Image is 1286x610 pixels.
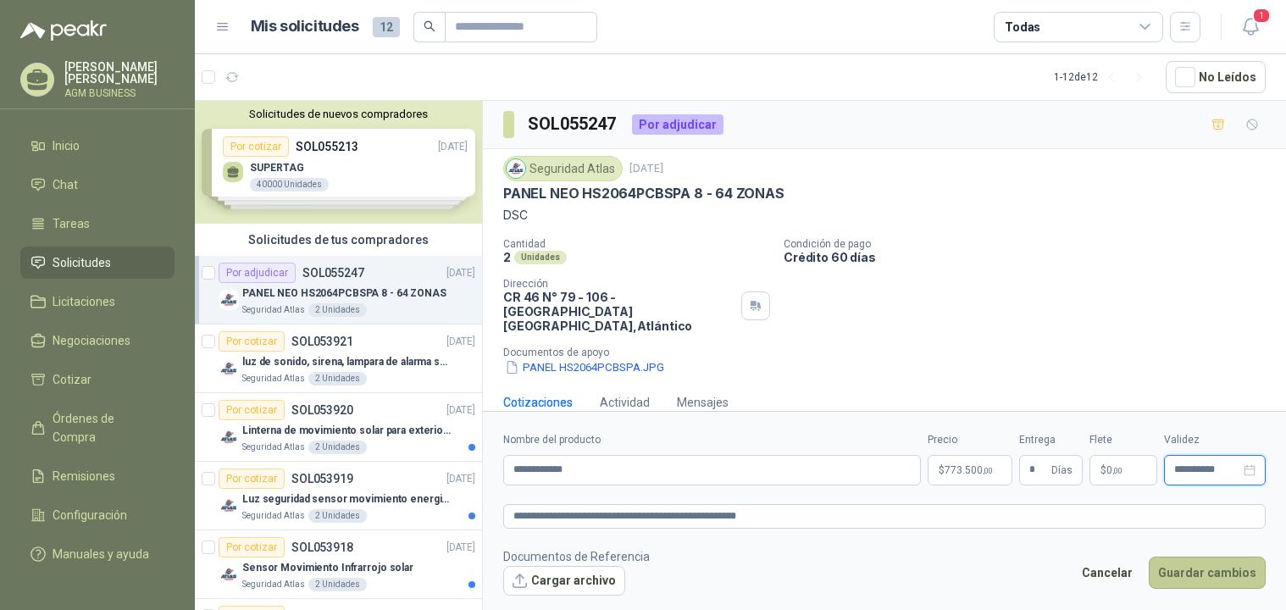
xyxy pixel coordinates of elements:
[528,111,618,137] h3: SOL055247
[251,14,359,39] h1: Mis solicitudes
[64,61,175,85] p: [PERSON_NAME] [PERSON_NAME]
[503,347,1279,358] p: Documentos de apoyo
[20,286,175,318] a: Licitaciones
[677,393,729,412] div: Mensajes
[308,509,367,523] div: 2 Unidades
[503,238,770,250] p: Cantidad
[1100,465,1106,475] span: $
[242,423,453,439] p: Linterna de movimiento solar para exteriores con 77 leds
[308,578,367,591] div: 2 Unidades
[53,409,158,446] span: Órdenes de Compra
[53,506,127,524] span: Configuración
[219,290,239,310] img: Company Logo
[219,537,285,557] div: Por cotizar
[64,88,175,98] p: AGM BUSINESS
[928,455,1012,485] p: $773.500,00
[219,469,285,489] div: Por cotizar
[503,393,573,412] div: Cotizaciones
[629,161,663,177] p: [DATE]
[514,251,567,264] div: Unidades
[503,278,734,290] p: Dirección
[503,547,650,566] p: Documentos de Referencia
[503,250,511,264] p: 2
[20,169,175,201] a: Chat
[195,256,482,324] a: Por adjudicarSOL055247[DATE] Company LogoPANEL NEO HS2064PCBSPA 8 - 64 ZONASSeguridad Atlas2 Unid...
[53,253,111,272] span: Solicitudes
[53,175,78,194] span: Chat
[503,206,1266,225] p: DSC
[242,441,305,454] p: Seguridad Atlas
[1005,18,1040,36] div: Todas
[1106,465,1122,475] span: 0
[1054,64,1152,91] div: 1 - 12 de 12
[446,402,475,419] p: [DATE]
[503,156,623,181] div: Seguridad Atlas
[20,499,175,531] a: Configuración
[308,441,367,454] div: 2 Unidades
[446,334,475,350] p: [DATE]
[503,432,921,448] label: Nombre del producto
[53,214,90,233] span: Tareas
[20,324,175,357] a: Negociaciones
[1166,61,1266,93] button: No Leídos
[242,491,453,507] p: Luz seguridad sensor movimiento energia solar
[1073,557,1142,589] button: Cancelar
[291,473,353,485] p: SOL053919
[242,560,413,576] p: Sensor Movimiento Infrarrojo solar
[195,324,482,393] a: Por cotizarSOL053921[DATE] Company Logoluz de sonido, sirena, lampara de alarma solarSeguridad At...
[308,303,367,317] div: 2 Unidades
[503,290,734,333] p: CR 46 N° 79 - 106 - [GEOGRAPHIC_DATA] [GEOGRAPHIC_DATA] , Atlántico
[1089,432,1157,448] label: Flete
[219,331,285,352] div: Por cotizar
[242,286,446,302] p: PANEL NEO HS2064PCBSPA 8 - 64 ZONAS
[242,303,305,317] p: Seguridad Atlas
[20,247,175,279] a: Solicitudes
[945,465,993,475] span: 773.500
[20,538,175,570] a: Manuales y ayuda
[195,393,482,462] a: Por cotizarSOL053920[DATE] Company LogoLinterna de movimiento solar para exteriores con 77 ledsSe...
[1149,557,1266,589] button: Guardar cambios
[20,460,175,492] a: Remisiones
[242,578,305,591] p: Seguridad Atlas
[632,114,723,135] div: Por adjudicar
[784,238,1279,250] p: Condición de pago
[219,263,296,283] div: Por adjudicar
[195,101,482,224] div: Solicitudes de nuevos compradoresPor cotizarSOL055213[DATE] SUPERTAG40000 UnidadesPor cotizarSOL0...
[1089,455,1157,485] p: $ 0,00
[1112,466,1122,475] span: ,00
[424,20,435,32] span: search
[291,541,353,553] p: SOL053918
[242,372,305,385] p: Seguridad Atlas
[302,267,364,279] p: SOL055247
[20,20,107,41] img: Logo peakr
[507,159,525,178] img: Company Logo
[53,467,115,485] span: Remisiones
[600,393,650,412] div: Actividad
[219,496,239,516] img: Company Logo
[242,354,453,370] p: luz de sonido, sirena, lampara de alarma solar
[928,432,1012,448] label: Precio
[503,185,784,202] p: PANEL NEO HS2064PCBSPA 8 - 64 ZONAS
[53,136,80,155] span: Inicio
[20,130,175,162] a: Inicio
[446,471,475,487] p: [DATE]
[202,108,475,120] button: Solicitudes de nuevos compradores
[446,540,475,556] p: [DATE]
[291,404,353,416] p: SOL053920
[1164,432,1266,448] label: Validez
[784,250,1279,264] p: Crédito 60 días
[219,427,239,447] img: Company Logo
[503,358,666,376] button: PANEL HS2064PCBSPA.JPG
[503,566,625,596] button: Cargar archivo
[53,292,115,311] span: Licitaciones
[219,564,239,585] img: Company Logo
[53,331,130,350] span: Negociaciones
[195,530,482,599] a: Por cotizarSOL053918[DATE] Company LogoSensor Movimiento Infrarrojo solarSeguridad Atlas2 Unidades
[983,466,993,475] span: ,00
[1051,456,1073,485] span: Días
[1252,8,1271,24] span: 1
[1235,12,1266,42] button: 1
[308,372,367,385] div: 2 Unidades
[195,462,482,530] a: Por cotizarSOL053919[DATE] Company LogoLuz seguridad sensor movimiento energia solarSeguridad Atl...
[20,402,175,453] a: Órdenes de Compra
